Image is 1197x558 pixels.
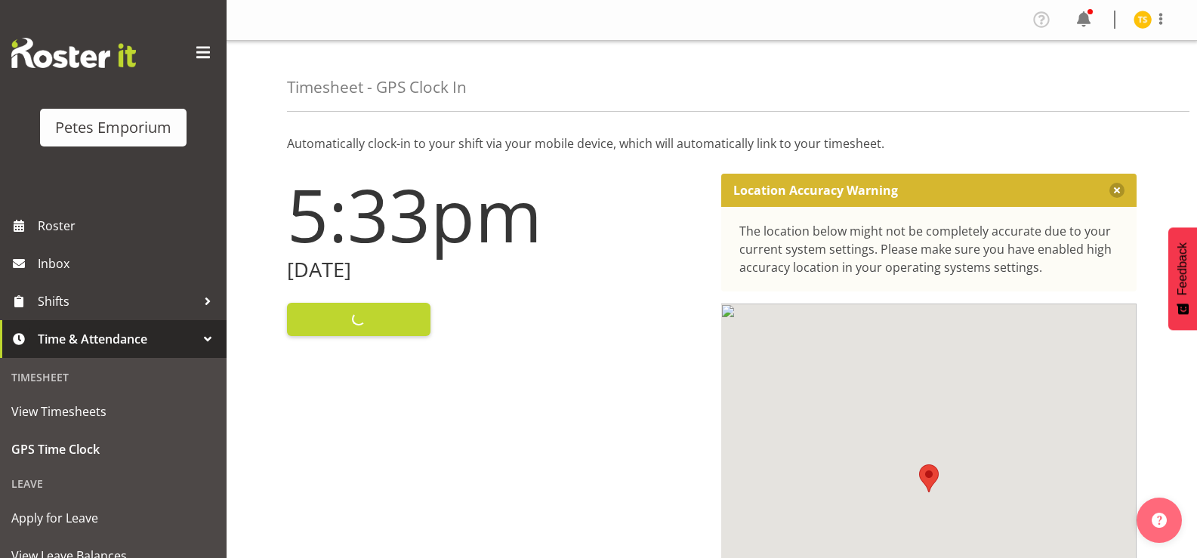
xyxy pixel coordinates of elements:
div: Leave [4,468,223,499]
span: Inbox [38,252,219,275]
h1: 5:33pm [287,174,703,255]
span: Feedback [1176,242,1189,295]
span: View Timesheets [11,400,215,423]
img: help-xxl-2.png [1152,513,1167,528]
h2: [DATE] [287,258,703,282]
span: Apply for Leave [11,507,215,529]
a: Apply for Leave [4,499,223,537]
a: View Timesheets [4,393,223,430]
h4: Timesheet - GPS Clock In [287,79,467,96]
div: Timesheet [4,362,223,393]
span: Time & Attendance [38,328,196,350]
img: tamara-straker11292.jpg [1134,11,1152,29]
span: Roster [38,214,219,237]
button: Close message [1109,183,1125,198]
p: Location Accuracy Warning [733,183,898,198]
span: Shifts [38,290,196,313]
button: Feedback - Show survey [1168,227,1197,330]
a: GPS Time Clock [4,430,223,468]
div: Petes Emporium [55,116,171,139]
p: Automatically clock-in to your shift via your mobile device, which will automatically link to you... [287,134,1137,153]
div: The location below might not be completely accurate due to your current system settings. Please m... [739,222,1119,276]
img: Rosterit website logo [11,38,136,68]
span: GPS Time Clock [11,438,215,461]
